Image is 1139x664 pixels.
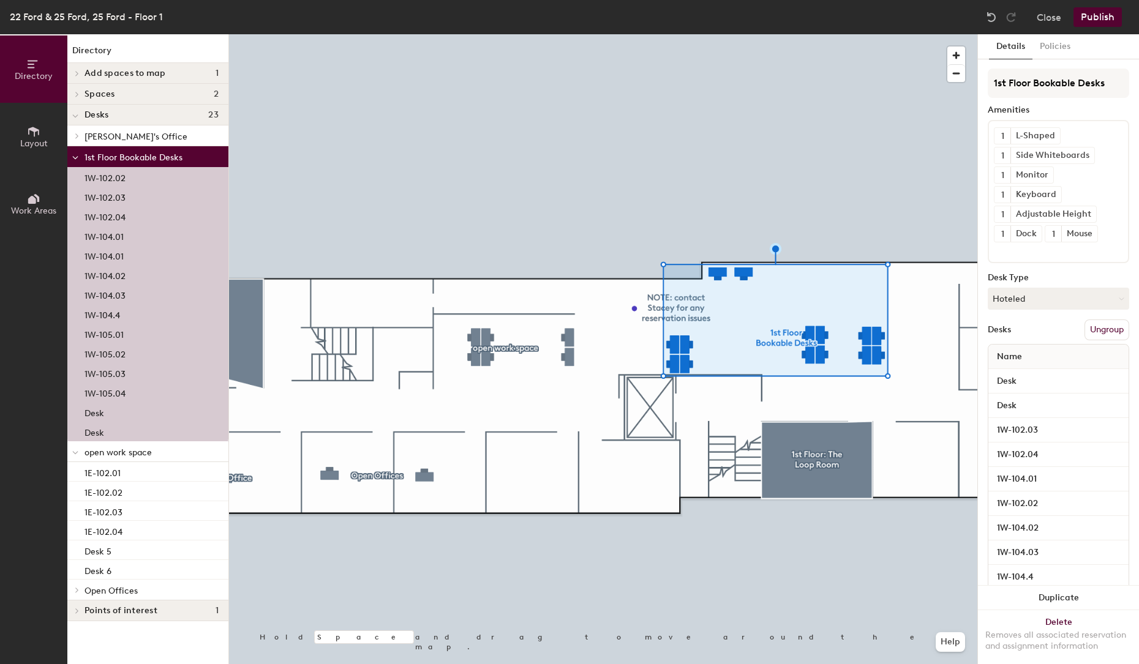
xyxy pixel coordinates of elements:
[1001,208,1004,221] span: 1
[1045,226,1061,242] button: 1
[85,89,115,99] span: Spaces
[985,630,1132,652] div: Removes all associated reservation and assignment information
[20,138,48,149] span: Layout
[991,471,1126,488] input: Unnamed desk
[994,167,1010,183] button: 1
[1001,149,1004,162] span: 1
[994,128,1010,144] button: 1
[991,373,1126,390] input: Unnamed desk
[85,307,120,321] p: 1W-104.4
[214,89,219,99] span: 2
[85,385,126,399] p: 1W-105.04
[978,610,1139,664] button: DeleteRemoves all associated reservation and assignment information
[85,209,126,223] p: 1W-102.04
[991,495,1126,512] input: Unnamed desk
[85,504,122,518] p: 1E-102.03
[216,606,219,616] span: 1
[1005,11,1017,23] img: Redo
[1052,228,1055,241] span: 1
[85,424,104,438] p: Desk
[991,346,1028,368] span: Name
[208,110,219,120] span: 23
[85,484,122,498] p: 1E-102.02
[85,110,108,120] span: Desks
[988,325,1011,335] div: Desks
[85,365,126,379] p: 1W-105.03
[1073,7,1122,27] button: Publish
[989,34,1032,59] button: Details
[85,189,126,203] p: 1W-102.03
[85,267,126,282] p: 1W-104.02
[85,170,126,184] p: 1W-102.02
[994,147,1010,163] button: 1
[988,288,1129,310] button: Hoteled
[85,326,124,340] p: 1W-105.01
[85,447,152,458] span: open work space
[85,346,126,360] p: 1W-105.02
[991,544,1126,561] input: Unnamed desk
[85,69,166,78] span: Add spaces to map
[991,520,1126,537] input: Unnamed desk
[85,287,126,301] p: 1W-104.03
[994,187,1010,203] button: 1
[67,44,228,63] h1: Directory
[1001,228,1004,241] span: 1
[85,606,157,616] span: Points of interest
[988,105,1129,115] div: Amenities
[1010,167,1053,183] div: Monitor
[991,397,1126,414] input: Unnamed desk
[1001,188,1004,201] span: 1
[985,11,998,23] img: Undo
[216,69,219,78] span: 1
[85,405,104,419] p: Desk
[994,226,1010,242] button: 1
[15,71,53,81] span: Directory
[85,562,111,576] p: Desk 6
[978,586,1139,610] button: Duplicate
[11,206,56,216] span: Work Areas
[85,248,124,262] p: 1W-104.01
[85,132,187,142] span: [PERSON_NAME]'s Office
[1084,319,1129,340] button: Ungroup
[988,273,1129,283] div: Desk Type
[10,9,163,24] div: 22 Ford & 25 Ford, 25 Ford - Floor 1
[1001,130,1004,143] span: 1
[1010,226,1042,242] div: Dock
[1061,226,1097,242] div: Mouse
[85,152,182,163] span: 1st Floor Bookable Desks
[1010,147,1094,163] div: Side Whiteboards
[85,543,111,557] p: Desk 5
[1010,187,1061,203] div: Keyboard
[1001,169,1004,182] span: 1
[85,464,121,479] p: 1E-102.01
[994,206,1010,222] button: 1
[991,446,1126,463] input: Unnamed desk
[991,569,1126,586] input: Unnamed desk
[85,228,124,242] p: 1W-104.01
[1032,34,1078,59] button: Policies
[1010,128,1060,144] div: L-Shaped
[1037,7,1061,27] button: Close
[936,632,965,652] button: Help
[85,523,122,537] p: 1E-102.04
[85,586,138,596] span: Open Offices
[1010,206,1096,222] div: Adjustable Height
[991,422,1126,439] input: Unnamed desk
